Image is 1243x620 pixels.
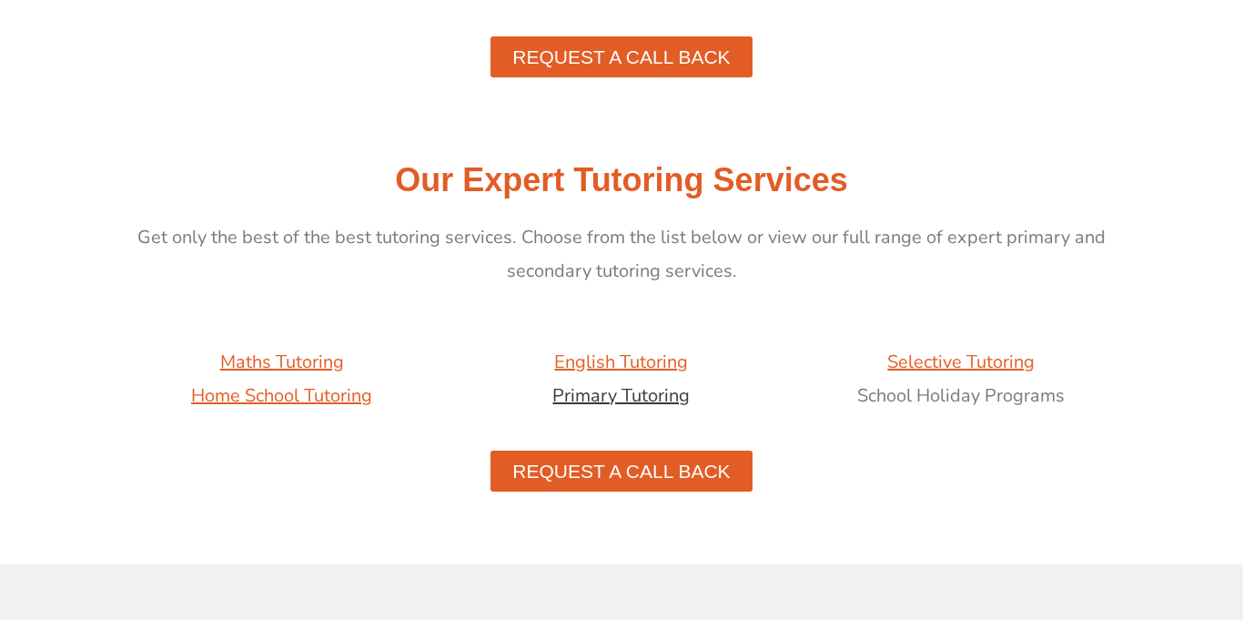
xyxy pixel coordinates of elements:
[112,159,1131,202] h2: Our Expert Tutoring Services
[191,383,372,408] a: Home School Tutoring
[554,350,688,374] a: English Tutoring
[887,350,1035,374] a: Selective Tutoring
[220,350,344,374] a: Maths Tutoring
[801,345,1122,412] p: School Holiday Programs
[490,451,752,492] a: REQUEST A CALL BACK
[552,383,690,408] a: Primary Tutoring
[112,220,1131,288] p: Get only the best of the best tutoring services. Choose from the list below or view our full rang...
[512,462,730,481] span: REQUEST A CALL BACK
[490,36,752,77] a: REQUEST A CALL BACK
[941,414,1243,620] iframe: Chat Widget
[512,47,730,66] span: REQUEST A CALL BACK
